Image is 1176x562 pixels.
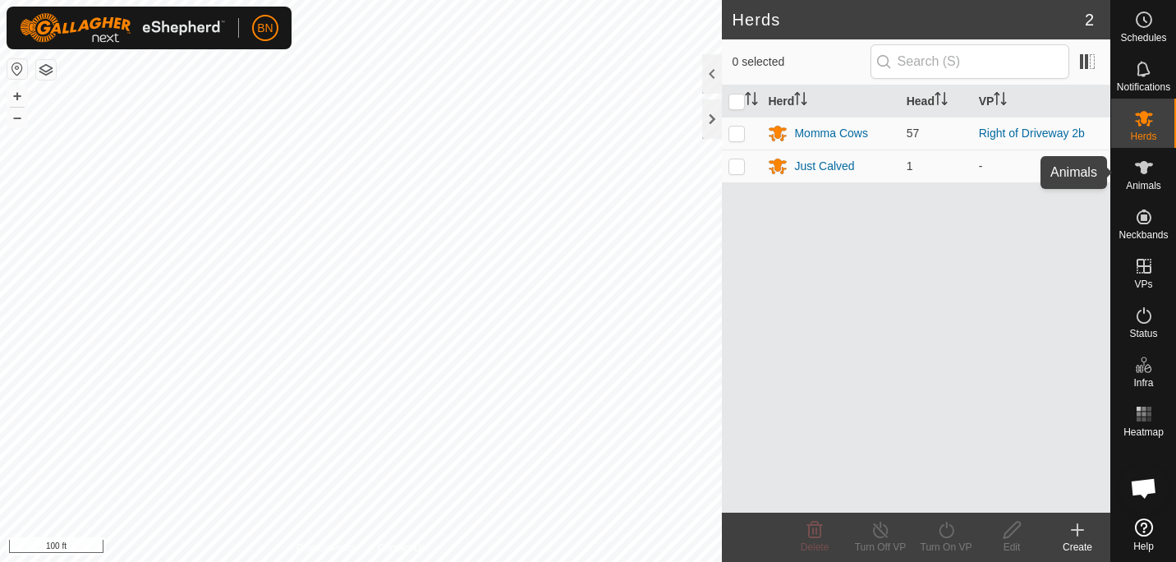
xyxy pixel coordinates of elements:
[907,159,913,173] span: 1
[7,108,27,127] button: –
[900,85,972,117] th: Head
[972,150,1110,182] td: -
[907,127,920,140] span: 57
[1111,512,1176,558] a: Help
[1117,82,1170,92] span: Notifications
[36,60,56,80] button: Map Layers
[848,540,913,555] div: Turn Off VP
[377,541,425,555] a: Contact Us
[871,44,1069,79] input: Search (S)
[20,13,225,43] img: Gallagher Logo
[913,540,979,555] div: Turn On VP
[1085,7,1094,32] span: 2
[1129,329,1157,339] span: Status
[1133,378,1153,388] span: Infra
[761,85,899,117] th: Herd
[1130,131,1156,141] span: Herds
[1119,463,1169,513] div: Open chat
[994,94,1007,108] p-sorticon: Activate to sort
[7,86,27,106] button: +
[732,10,1084,30] h2: Herds
[1123,427,1164,437] span: Heatmap
[1119,230,1168,240] span: Neckbands
[1045,540,1110,555] div: Create
[972,85,1110,117] th: VP
[1126,181,1161,191] span: Animals
[979,127,1085,140] a: Right of Driveway 2b
[296,541,358,555] a: Privacy Policy
[935,94,948,108] p-sorticon: Activate to sort
[1134,279,1152,289] span: VPs
[979,540,1045,555] div: Edit
[794,158,854,175] div: Just Calved
[1120,33,1166,43] span: Schedules
[794,125,867,142] div: Momma Cows
[745,94,758,108] p-sorticon: Activate to sort
[794,94,807,108] p-sorticon: Activate to sort
[1133,541,1154,551] span: Help
[7,59,27,79] button: Reset Map
[257,20,273,37] span: BN
[801,541,829,553] span: Delete
[732,53,870,71] span: 0 selected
